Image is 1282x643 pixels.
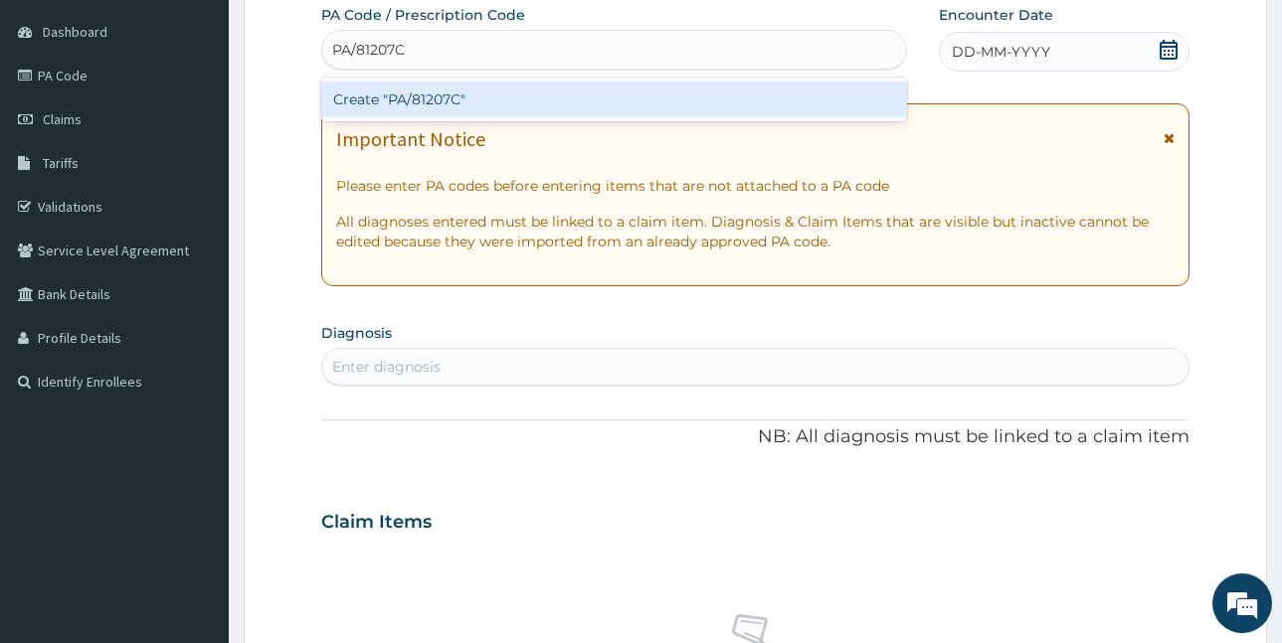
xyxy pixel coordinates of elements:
label: PA Code / Prescription Code [321,5,525,25]
p: NB: All diagnosis must be linked to a claim item [321,424,1190,450]
span: Dashboard [43,23,107,41]
h3: Claim Items [321,512,432,534]
span: DD-MM-YYYY [952,42,1050,62]
p: All diagnoses entered must be linked to a claim item. Diagnosis & Claim Items that are visible bu... [336,212,1175,251]
p: Please enter PA codes before entering items that are not attached to a PA code [336,176,1175,196]
div: Enter diagnosis [332,357,441,377]
div: Create "PA/81207C" [321,81,907,117]
span: Claims [43,110,82,128]
img: d_794563401_company_1708531726252_794563401 [37,99,81,149]
textarea: Type your message and hit 'Enter' [10,430,379,500]
div: Minimize live chat window [326,10,374,58]
label: Encounter Date [939,5,1053,25]
span: Tariffs [43,154,79,172]
label: Diagnosis [321,323,392,343]
div: Chat with us now [103,111,334,137]
h1: Important Notice [336,128,485,150]
span: We're online! [115,194,275,395]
